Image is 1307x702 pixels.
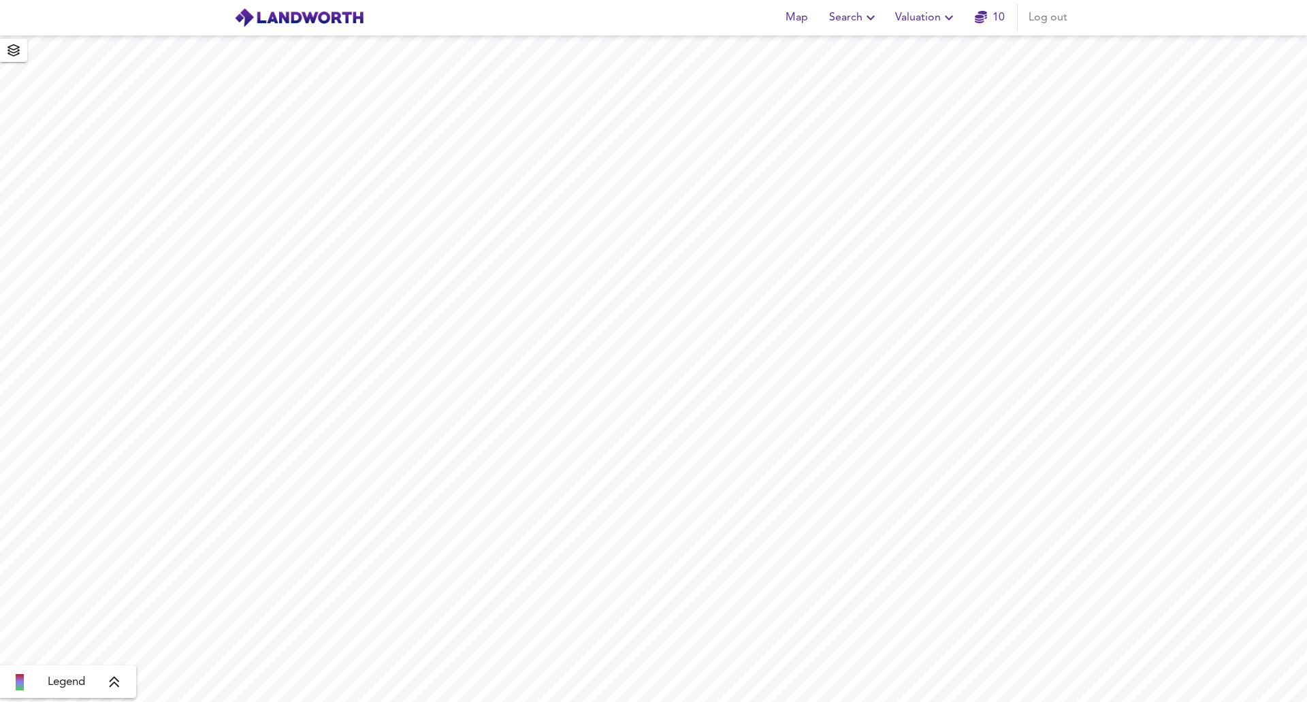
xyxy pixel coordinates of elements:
button: Valuation [890,4,963,31]
a: 10 [975,8,1005,27]
span: Search [829,8,879,27]
button: Search [824,4,884,31]
span: Legend [48,674,85,690]
span: Valuation [895,8,957,27]
button: 10 [968,4,1012,31]
button: Log out [1023,4,1073,31]
button: Map [775,4,818,31]
span: Map [780,8,813,27]
img: logo [234,7,364,28]
span: Log out [1029,8,1067,27]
